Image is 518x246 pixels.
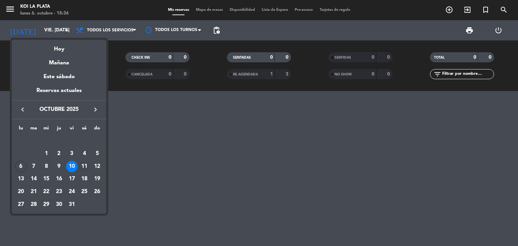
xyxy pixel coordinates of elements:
[91,185,104,198] td: 26 de octubre de 2025
[12,54,106,67] div: Mañana
[91,160,104,173] td: 12 de octubre de 2025
[15,173,27,185] div: 13
[28,173,39,185] div: 14
[53,148,65,159] div: 2
[12,40,106,54] div: Hoy
[65,185,78,198] td: 24 de octubre de 2025
[27,160,40,173] td: 7 de octubre de 2025
[40,173,52,185] div: 15
[91,173,103,185] div: 19
[15,198,27,211] td: 27 de octubre de 2025
[40,148,52,159] div: 1
[89,105,102,114] button: keyboard_arrow_right
[79,161,90,172] div: 11
[15,160,27,173] td: 6 de octubre de 2025
[65,160,78,173] td: 10 de octubre de 2025
[53,161,65,172] div: 9
[53,185,65,198] td: 23 de octubre de 2025
[65,124,78,135] th: viernes
[65,198,78,211] td: 31 de octubre de 2025
[53,199,65,210] div: 30
[66,186,78,197] div: 24
[40,161,52,172] div: 8
[91,173,104,185] td: 19 de octubre de 2025
[19,105,27,114] i: keyboard_arrow_left
[65,147,78,160] td: 3 de octubre de 2025
[28,186,39,197] div: 21
[17,105,29,114] button: keyboard_arrow_left
[15,186,27,197] div: 20
[27,198,40,211] td: 28 de octubre de 2025
[79,148,90,159] div: 4
[15,161,27,172] div: 6
[53,124,65,135] th: jueves
[53,173,65,185] div: 16
[78,124,91,135] th: sábado
[65,173,78,185] td: 17 de octubre de 2025
[40,198,53,211] td: 29 de octubre de 2025
[12,86,106,100] div: Reservas actuales
[53,198,65,211] td: 30 de octubre de 2025
[91,124,104,135] th: domingo
[15,199,27,210] div: 27
[40,160,53,173] td: 8 de octubre de 2025
[27,173,40,185] td: 14 de octubre de 2025
[28,199,39,210] div: 28
[66,173,78,185] div: 17
[27,185,40,198] td: 21 de octubre de 2025
[40,147,53,160] td: 1 de octubre de 2025
[15,134,104,147] td: OCT.
[15,185,27,198] td: 20 de octubre de 2025
[40,173,53,185] td: 15 de octubre de 2025
[29,105,89,114] span: octubre 2025
[27,124,40,135] th: martes
[40,186,52,197] div: 22
[12,67,106,86] div: Este sábado
[40,124,53,135] th: miércoles
[53,173,65,185] td: 16 de octubre de 2025
[15,124,27,135] th: lunes
[66,161,78,172] div: 10
[53,186,65,197] div: 23
[40,185,53,198] td: 22 de octubre de 2025
[91,161,103,172] div: 12
[78,173,91,185] td: 18 de octubre de 2025
[91,105,99,114] i: keyboard_arrow_right
[66,148,78,159] div: 3
[91,186,103,197] div: 26
[79,173,90,185] div: 18
[66,199,78,210] div: 31
[15,173,27,185] td: 13 de octubre de 2025
[91,148,103,159] div: 5
[78,160,91,173] td: 11 de octubre de 2025
[40,199,52,210] div: 29
[28,161,39,172] div: 7
[78,185,91,198] td: 25 de octubre de 2025
[53,147,65,160] td: 2 de octubre de 2025
[79,186,90,197] div: 25
[53,160,65,173] td: 9 de octubre de 2025
[78,147,91,160] td: 4 de octubre de 2025
[91,147,104,160] td: 5 de octubre de 2025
